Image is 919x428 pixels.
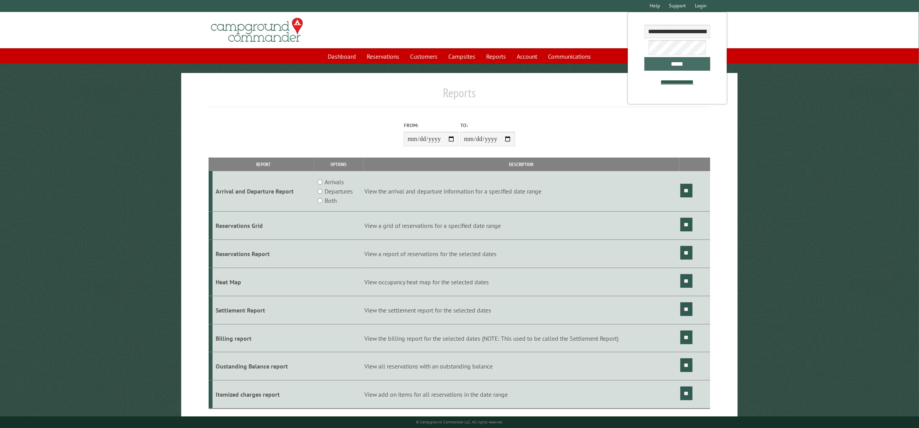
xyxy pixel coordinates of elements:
[363,296,679,324] td: View the settlement report for the selected dates
[363,380,679,409] td: View add on items for all reservations in the date range
[314,158,363,171] th: Options
[325,177,344,187] label: Arrivals
[363,352,679,380] td: View all reservations with an outstanding balance
[209,85,710,107] h1: Reports
[363,212,679,240] td: View a grid of reservations for a specified date range
[404,122,459,129] label: From:
[482,49,511,64] a: Reports
[323,49,361,64] a: Dashboard
[406,49,442,64] a: Customers
[363,324,679,352] td: View the billing report for the selected dates (NOTE: This used to be called the Settlement Report)
[444,49,480,64] a: Campsites
[213,352,314,380] td: Oustanding Balance report
[209,15,305,45] img: Campground Commander
[213,380,314,409] td: Itemized charges report
[363,171,679,212] td: View the arrival and departure information for a specified date range
[460,122,515,129] label: To:
[363,240,679,268] td: View a report of reservations for the selected dates
[213,324,314,352] td: Billing report
[512,49,542,64] a: Account
[363,268,679,296] td: View occupancy heat map for the selected dates
[213,158,314,171] th: Report
[213,268,314,296] td: Heat Map
[325,187,353,196] label: Departures
[416,420,503,425] small: © Campground Commander LLC. All rights reserved.
[213,240,314,268] td: Reservations Report
[213,212,314,240] td: Reservations Grid
[213,296,314,324] td: Settlement Report
[363,158,679,171] th: Description
[325,196,337,205] label: Both
[544,49,596,64] a: Communications
[213,171,314,212] td: Arrival and Departure Report
[362,49,404,64] a: Reservations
